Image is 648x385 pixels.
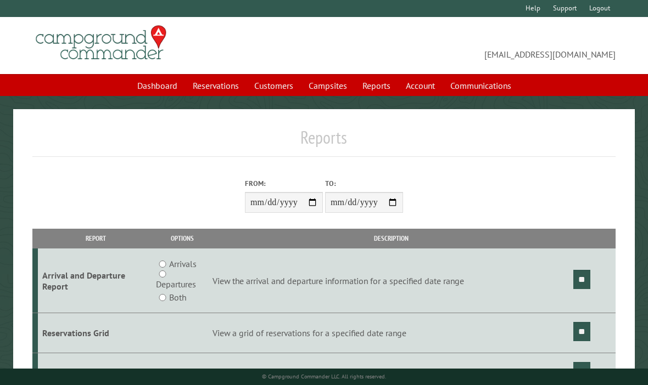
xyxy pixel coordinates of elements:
[186,75,245,96] a: Reservations
[32,21,170,64] img: Campground Commander
[325,178,403,189] label: To:
[156,278,196,291] label: Departures
[245,178,323,189] label: From:
[444,75,518,96] a: Communications
[38,248,154,313] td: Arrival and Departure Report
[32,127,616,157] h1: Reports
[211,248,572,313] td: View the arrival and departure information for a specified date range
[38,313,154,353] td: Reservations Grid
[399,75,442,96] a: Account
[262,373,386,380] small: © Campground Commander LLC. All rights reserved.
[154,229,211,248] th: Options
[248,75,300,96] a: Customers
[324,30,616,61] span: [EMAIL_ADDRESS][DOMAIN_NAME]
[131,75,184,96] a: Dashboard
[169,257,197,270] label: Arrivals
[211,229,572,248] th: Description
[302,75,354,96] a: Campsites
[211,313,572,353] td: View a grid of reservations for a specified date range
[356,75,397,96] a: Reports
[38,229,154,248] th: Report
[169,291,186,304] label: Both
